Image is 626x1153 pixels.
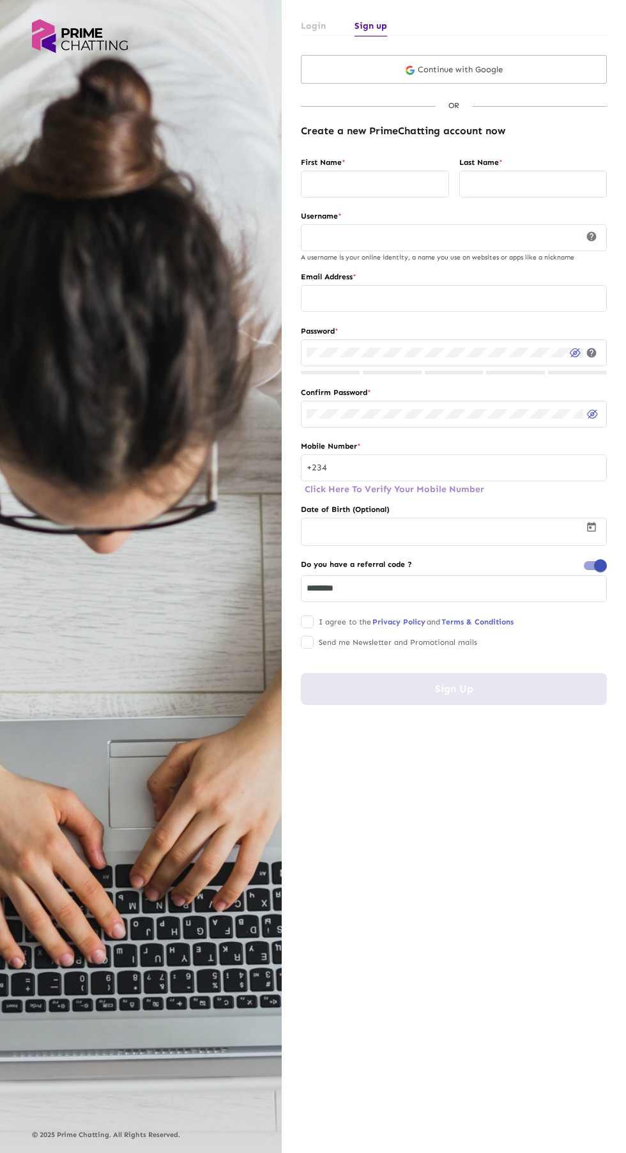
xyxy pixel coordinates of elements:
span: +234 [307,463,332,472]
a: Privacy Policy [371,615,427,627]
a: Terms & Conditions [440,615,515,627]
button: Confirm Hide password [583,405,601,422]
span: Sign Up [435,683,473,695]
span: Send me Newsletter and Promotional mails [319,635,477,650]
p: © 2025 Prime Chatting. All Rights Reserved. [32,1131,250,1139]
p: I agree to the and [319,614,515,630]
button: help [582,226,601,245]
label: Password [301,325,607,337]
label: Mobile Number [301,440,607,453]
img: eye-off.svg [587,410,598,419]
img: eye-off.svg [570,348,581,357]
label: Date of Birth (Optional) [301,503,607,516]
button: Sign Up [301,673,607,705]
button: help [582,343,601,362]
label: Username [301,210,607,222]
img: logo [32,19,128,53]
h4: Create a new PrimeChatting account now [301,125,607,137]
a: Login [301,15,326,36]
label: Email Address [301,270,607,283]
a: Continue with Google [301,55,607,84]
label: First Name [301,156,449,169]
label: Last Name [459,156,607,169]
span: help [586,347,597,359]
label: Do you have a referral code ? [301,558,412,573]
img: google-login.svg [406,65,415,76]
span: help [586,231,597,242]
div: OR [436,99,472,112]
a: Sign up [355,15,387,36]
label: Confirm Password [301,386,607,399]
button: Open calendar [582,518,601,537]
button: Hide password [566,343,584,361]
